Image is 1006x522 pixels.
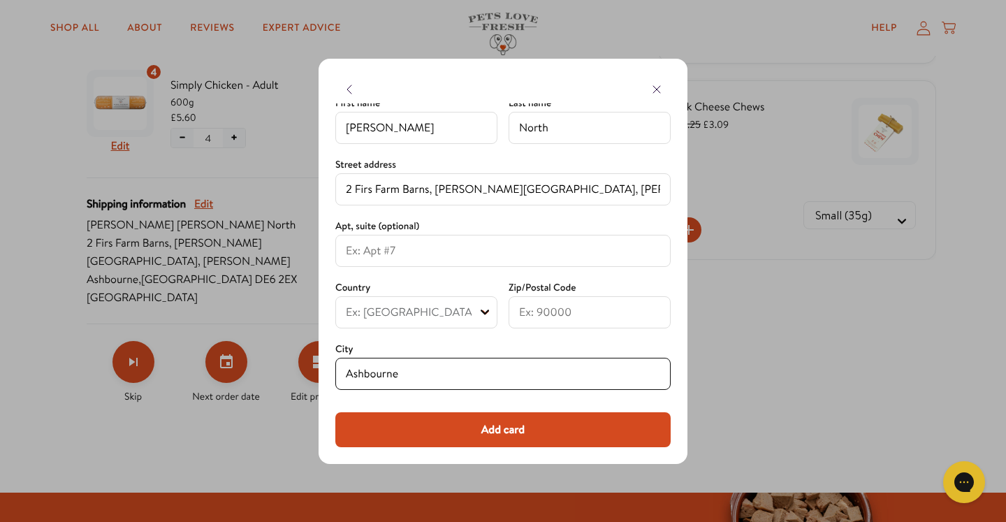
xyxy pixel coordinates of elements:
input: Ex: Apt #7 [346,242,660,259]
iframe: Gorgias live chat messenger [936,456,992,508]
span: City [335,342,353,356]
input: Ex: John [346,119,487,136]
input: Ex: Smith [519,119,660,136]
button: Add card [335,412,671,447]
span: Zip/Postal Code [509,280,576,294]
svg: Open [481,308,489,317]
input: Ex: 123 Main St. [346,181,660,198]
input: Ex: 90000 [519,304,660,321]
span: Country [335,280,370,294]
span: Street address [335,157,396,171]
span: First name [335,96,380,110]
span: Apt, suite (optional) [335,219,419,233]
input: Ex: San Francisco [346,365,660,382]
span: Last name [509,96,551,110]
